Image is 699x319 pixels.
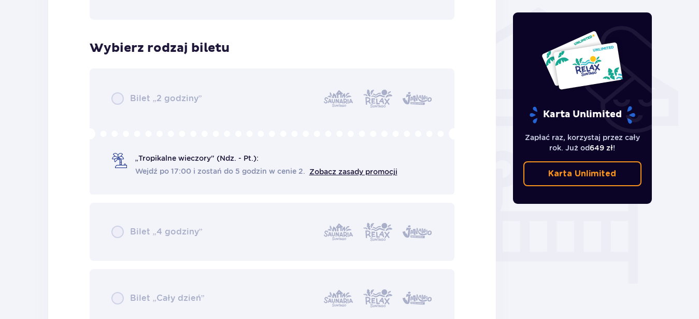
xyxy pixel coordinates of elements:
img: Dwie karty całoroczne do Suntago z napisem 'UNLIMITED RELAX', na białym tle z tropikalnymi liśćmi... [541,30,623,90]
span: 649 zł [590,144,613,152]
p: Karta Unlimited [548,168,616,179]
h3: Wybierz rodzaj biletu [90,40,230,56]
a: Karta Unlimited [523,161,641,186]
p: Karta Unlimited [529,106,636,124]
p: Zapłać raz, korzystaj przez cały rok. Już od ! [523,132,641,153]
